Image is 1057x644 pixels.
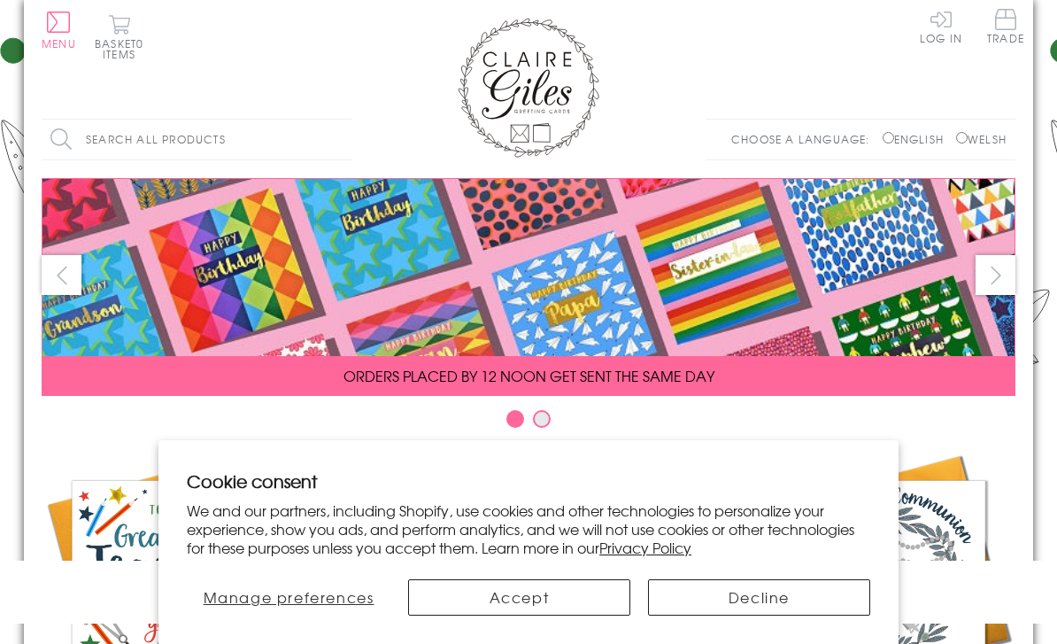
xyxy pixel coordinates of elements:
[599,537,691,558] a: Privacy Policy
[976,255,1015,295] button: next
[956,132,968,144] input: Welsh
[187,469,870,493] h2: Cookie consent
[987,9,1024,43] span: Trade
[343,365,714,386] span: ORDERS PLACED BY 12 NOON GET SENT THE SAME DAY
[103,35,143,62] span: 0 items
[204,586,374,608] span: Manage preferences
[42,120,351,159] input: Search all products
[648,579,870,616] button: Decline
[334,120,351,159] input: Search
[42,35,76,51] span: Menu
[187,501,870,556] p: We and our partners, including Shopify, use cookies and other technologies to personalize your ex...
[731,131,879,147] p: Choose a language:
[883,132,894,144] input: English
[458,18,599,158] img: Claire Giles Greetings Cards
[506,410,524,428] button: Carousel Page 1 (Current Slide)
[95,14,143,59] button: Basket0 items
[42,255,81,295] button: prev
[42,409,1015,437] div: Carousel Pagination
[533,410,551,428] button: Carousel Page 2
[987,9,1024,47] a: Trade
[187,579,390,616] button: Manage preferences
[883,131,953,147] label: English
[408,579,630,616] button: Accept
[42,12,76,49] button: Menu
[920,9,962,43] a: Log In
[956,131,1007,147] label: Welsh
